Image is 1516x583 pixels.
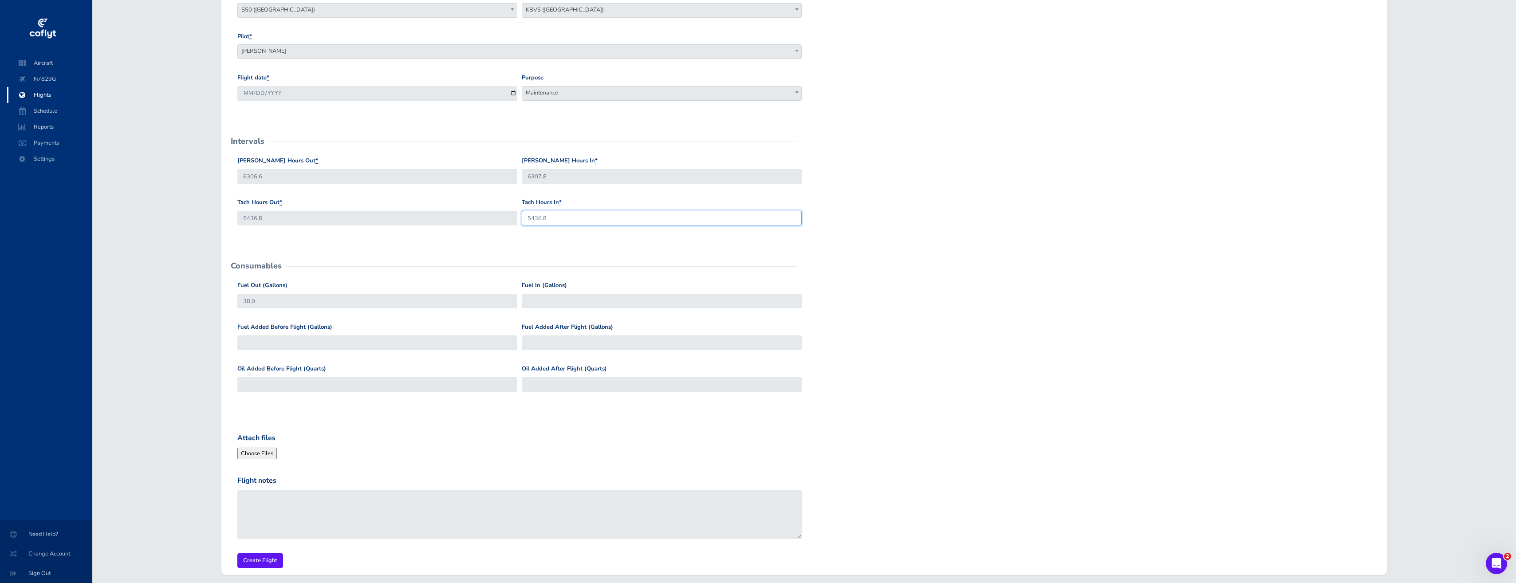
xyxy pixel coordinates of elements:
span: S50 (Auburn Municipal Airport) [237,3,517,18]
span: Need Help? [11,526,82,542]
abbr: required [559,198,562,206]
h2: Consumables [231,262,282,270]
span: Keith Overa [238,45,801,57]
label: Tach Hours In [522,198,562,207]
label: Fuel In (Gallons) [522,281,567,290]
span: Aircraft [16,55,83,71]
label: Flight notes [237,475,276,487]
span: Sign Out [11,565,82,581]
label: Flight date [237,73,269,83]
abbr: required [267,74,269,82]
label: Fuel Out (Gallons) [237,281,287,290]
span: Maintenance [522,86,802,101]
abbr: required [315,157,318,165]
span: S50 (Auburn Municipal Airport) [238,4,517,16]
iframe: Intercom live chat [1486,553,1507,574]
span: Flights [16,87,83,103]
span: Keith Overa [237,44,802,59]
abbr: required [595,157,598,165]
span: Settings [16,151,83,167]
label: [PERSON_NAME] Hours In [522,156,598,165]
label: Fuel Added Before Flight (Gallons) [237,323,332,332]
h2: Intervals [231,137,264,145]
span: Schedule [16,103,83,119]
span: KBVS (Skagit Regional Airport) [522,3,802,18]
span: Change Account [11,546,82,562]
label: Purpose [522,73,543,83]
label: Tach Hours Out [237,198,282,207]
abbr: required [280,198,282,206]
label: [PERSON_NAME] Hours Out [237,156,318,165]
span: Maintenance [522,87,801,99]
label: Oil Added After Flight (Quarts) [522,364,607,374]
input: Create Flight [237,553,283,568]
label: Pilot [237,32,252,41]
span: N7829G [16,71,83,87]
label: Fuel Added After Flight (Gallons) [522,323,613,332]
span: 2 [1504,553,1511,560]
abbr: required [249,32,252,40]
span: Reports [16,119,83,135]
label: Attach files [237,433,276,444]
img: coflyt logo [28,16,57,42]
label: Oil Added Before Flight (Quarts) [237,364,326,374]
span: Payments [16,135,83,151]
span: KBVS (Skagit Regional Airport) [522,4,801,16]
